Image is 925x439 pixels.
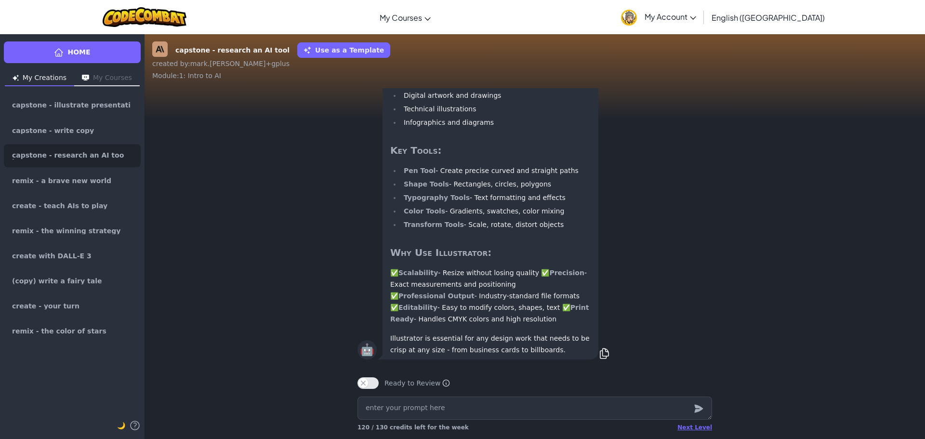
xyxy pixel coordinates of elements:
li: - Rectangles, circles, polygons [401,178,591,190]
strong: capstone - research an AI tool [175,45,290,55]
a: create with DALL-E 3 [4,244,141,267]
a: capstone - write copy [4,119,141,142]
div: 🤖 [357,340,377,359]
span: English ([GEOGRAPHIC_DATA]) [712,13,825,23]
span: capstone - illustrate presentations [12,102,132,109]
span: (copy) write a fairy tale [12,278,102,284]
h2: Why Use Illustrator: [390,246,591,259]
strong: Shape Tools [404,180,449,188]
li: Digital artwork and drawings [401,90,591,101]
strong: Pen Tool [404,167,436,174]
a: My Account [616,2,701,32]
span: remix - the winning strategy [12,227,120,234]
a: remix - the winning strategy [4,219,141,242]
span: My Account [645,12,696,22]
button: My Creations [5,71,74,86]
img: Icon [82,75,89,81]
a: remix - the color of stars [4,319,141,343]
a: (copy) write a fairy tale [4,269,141,293]
span: My Courses [380,13,422,23]
a: My Courses [375,4,436,30]
li: - Text formatting and effects [401,192,591,203]
span: capstone - research an AI tool [12,152,125,160]
strong: Scalability [398,269,438,277]
strong: Precision [549,269,584,277]
img: CodeCombat logo [103,7,187,27]
span: 120 / 130 credits left for the week [357,424,469,431]
div: Next Level [677,424,712,431]
strong: Editability [398,304,437,311]
strong: Color Tools [404,207,445,215]
button: 🌙 [117,420,125,431]
a: Home [4,41,141,63]
a: create - teach AIs to play [4,194,141,217]
button: My Courses [74,71,140,86]
p: Illustrator is essential for any design work that needs to be crisp at any size - from business c... [390,333,591,356]
a: English ([GEOGRAPHIC_DATA]) [707,4,830,30]
div: Module : 1: Intro to AI [152,71,917,80]
span: 🌙 [117,422,125,429]
li: Technical illustrations [401,103,591,115]
button: Use as a Template [297,42,390,58]
span: Home [67,47,90,57]
strong: Typography Tools [404,194,470,201]
span: created by : mark.[PERSON_NAME]+gplus [152,60,290,67]
h2: Key Tools: [390,144,591,157]
li: - Gradients, swatches, color mixing [401,205,591,217]
a: capstone - illustrate presentations [4,94,141,117]
strong: Transform Tools [404,221,464,228]
span: create with DALL-E 3 [12,253,92,259]
img: Claude [152,41,168,57]
strong: Professional Output [398,292,475,300]
a: capstone - research an AI tool [4,144,141,167]
a: create - your turn [4,294,141,318]
a: remix - a brave new world [4,169,141,192]
span: remix - a brave new world [12,177,111,184]
span: Ready to Review [384,378,450,388]
li: - Scale, rotate, distort objects [401,219,591,230]
span: remix - the color of stars [12,328,106,334]
img: avatar [621,10,637,26]
li: - Create precise curved and straight paths [401,165,591,176]
span: create - your turn [12,303,79,309]
p: ✅ - Resize without losing quality ✅ - Exact measurements and positioning ✅ - Industry-standard fi... [390,267,591,325]
span: capstone - write copy [12,127,94,134]
span: create - teach AIs to play [12,202,107,209]
li: Infographics and diagrams [401,117,591,128]
img: Icon [13,75,19,81]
